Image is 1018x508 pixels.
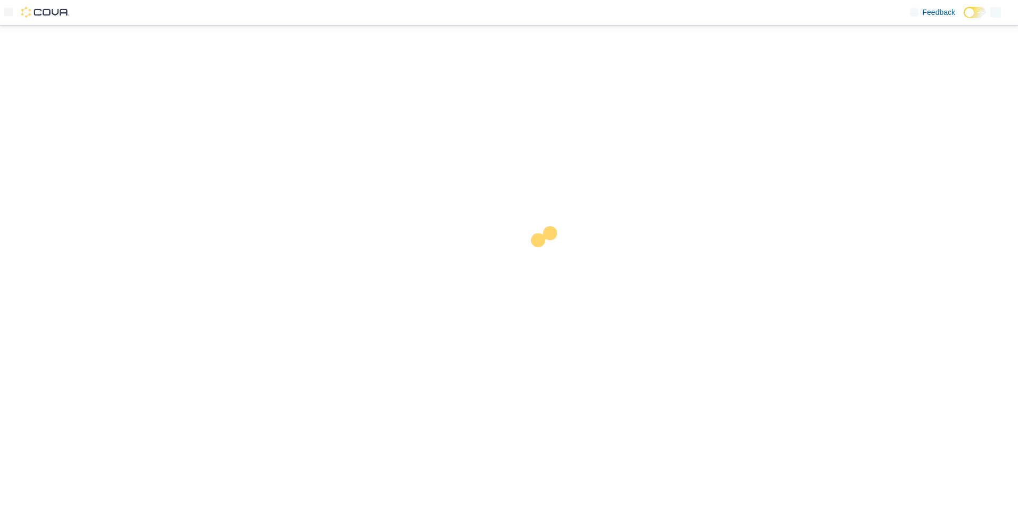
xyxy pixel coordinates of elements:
span: Feedback [923,7,955,18]
input: Dark Mode [964,7,986,18]
a: Feedback [906,2,959,23]
img: Cova [21,7,69,18]
img: cova-loader [509,218,589,298]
